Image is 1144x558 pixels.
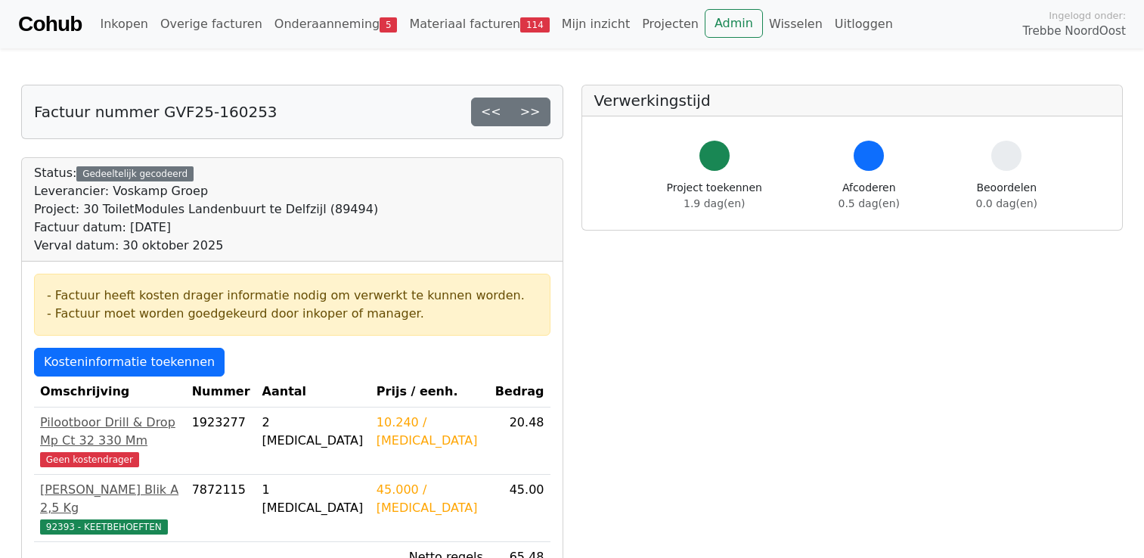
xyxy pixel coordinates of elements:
[667,180,762,212] div: Project toekennen
[76,166,194,181] div: Gedeeltelijk gecodeerd
[1023,23,1126,40] span: Trebbe NoordOost
[40,414,180,468] a: Pilootboor Drill & Drop Mp Ct 32 330 MmGeen kostendrager
[40,452,139,467] span: Geen kostendrager
[520,17,550,33] span: 114
[839,197,900,209] span: 0.5 dag(en)
[636,9,705,39] a: Projecten
[34,237,378,255] div: Verval datum: 30 oktober 2025
[370,377,489,408] th: Prijs / eenh.
[262,481,364,517] div: 1 [MEDICAL_DATA]
[47,287,538,305] div: - Factuur heeft kosten drager informatie nodig om verwerkt te kunnen worden.
[976,197,1037,209] span: 0.0 dag(en)
[489,377,550,408] th: Bedrag
[34,377,186,408] th: Omschrijving
[268,9,404,39] a: Onderaanneming5
[186,475,256,542] td: 7872115
[40,481,180,535] a: [PERSON_NAME] Blik A 2,5 Kg92393 - KEETBEHOEFTEN
[94,9,153,39] a: Inkopen
[976,180,1037,212] div: Beoordelen
[262,414,364,450] div: 2 [MEDICAL_DATA]
[1049,8,1126,23] span: Ingelogd onder:
[186,408,256,475] td: 1923277
[47,305,538,323] div: - Factuur moet worden goedgekeurd door inkoper of manager.
[40,481,180,517] div: [PERSON_NAME] Blik A 2,5 Kg
[403,9,555,39] a: Materiaal facturen114
[154,9,268,39] a: Overige facturen
[763,9,829,39] a: Wisselen
[377,481,483,517] div: 45.000 / [MEDICAL_DATA]
[40,414,180,450] div: Pilootboor Drill & Drop Mp Ct 32 330 Mm
[684,197,745,209] span: 1.9 dag(en)
[471,98,511,126] a: <<
[34,182,378,200] div: Leverancier: Voskamp Groep
[34,200,378,219] div: Project: 30 ToiletModules Landenbuurt te Delfzijl (89494)
[34,103,277,121] h5: Factuur nummer GVF25-160253
[256,377,370,408] th: Aantal
[34,219,378,237] div: Factuur datum: [DATE]
[594,91,1111,110] h5: Verwerkingstijd
[829,9,899,39] a: Uitloggen
[18,6,82,42] a: Cohub
[40,519,168,535] span: 92393 - KEETBEHOEFTEN
[510,98,550,126] a: >>
[34,348,225,377] a: Kosteninformatie toekennen
[380,17,397,33] span: 5
[377,414,483,450] div: 10.240 / [MEDICAL_DATA]
[556,9,637,39] a: Mijn inzicht
[705,9,763,38] a: Admin
[489,475,550,542] td: 45.00
[839,180,900,212] div: Afcoderen
[186,377,256,408] th: Nummer
[489,408,550,475] td: 20.48
[34,164,378,255] div: Status:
